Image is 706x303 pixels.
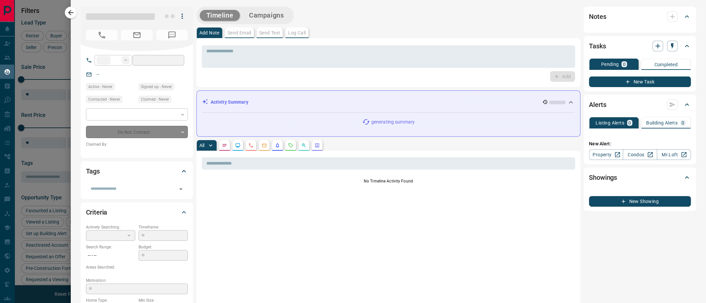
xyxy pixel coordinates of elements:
[86,278,188,283] p: Motivation:
[589,76,691,87] button: New Task
[248,143,254,148] svg: Calls
[86,264,188,270] p: Areas Searched:
[121,30,153,40] span: No Email
[222,143,227,148] svg: Notes
[654,62,678,67] p: Completed
[86,207,107,218] h2: Criteria
[301,143,307,148] svg: Opportunities
[86,244,135,250] p: Search Range:
[628,121,631,125] p: 0
[86,224,135,230] p: Actively Searching:
[86,141,188,147] p: Claimed By:
[589,9,691,25] div: Notes
[275,143,280,148] svg: Listing Alerts
[86,204,188,220] div: Criteria
[141,96,169,103] span: Claimed - Never
[200,10,240,21] button: Timeline
[202,96,575,108] div: Activity Summary
[199,30,220,35] p: Add Note
[596,121,624,125] p: Listing Alerts
[139,244,188,250] p: Budget:
[86,163,188,179] div: Tags
[176,184,186,194] button: Open
[314,143,320,148] svg: Agent Actions
[86,30,118,40] span: No Number
[88,96,120,103] span: Contacted - Never
[589,38,691,54] div: Tasks
[262,143,267,148] svg: Emails
[623,62,625,67] p: 0
[88,83,112,90] span: Active - Never
[242,10,290,21] button: Campaigns
[589,41,606,51] h2: Tasks
[589,97,691,113] div: Alerts
[589,11,606,22] h2: Notes
[589,172,617,183] h2: Showings
[97,72,99,77] a: --
[86,126,188,138] div: Do Not Contact
[589,140,691,147] p: New Alert:
[86,166,100,177] h2: Tags
[623,149,657,160] a: Condos
[601,62,619,67] p: Pending
[139,224,188,230] p: Timeframe:
[141,83,172,90] span: Signed up - Never
[589,170,691,185] div: Showings
[589,99,606,110] h2: Alerts
[86,250,135,261] p: -- - --
[156,30,188,40] span: No Number
[589,149,623,160] a: Property
[589,196,691,207] button: New Showing
[199,143,205,148] p: All
[657,149,691,160] a: Mr.Loft
[646,121,678,125] p: Building Alerts
[682,121,684,125] p: 0
[211,99,248,106] p: Activity Summary
[202,178,575,184] p: No Timeline Activity Found
[235,143,240,148] svg: Lead Browsing Activity
[371,119,415,126] p: generating summary
[288,143,293,148] svg: Requests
